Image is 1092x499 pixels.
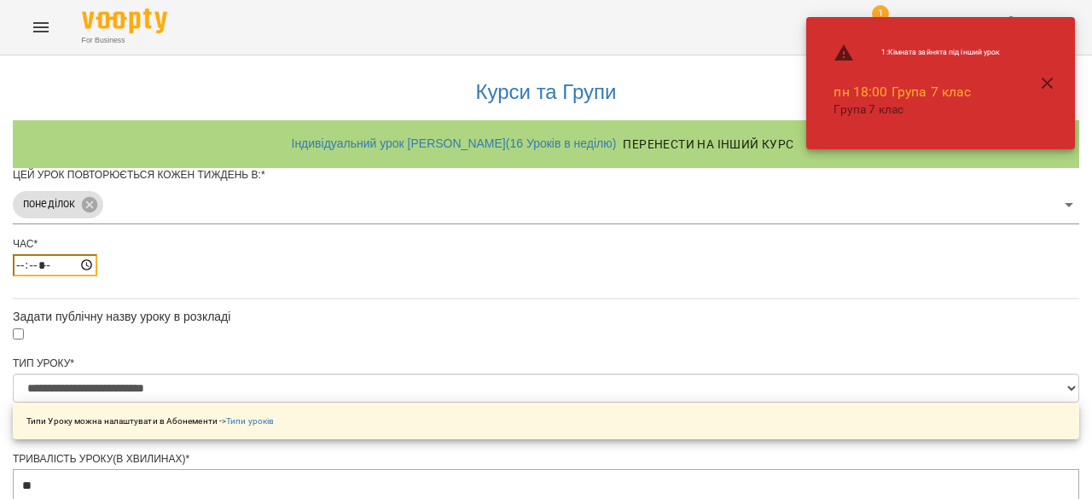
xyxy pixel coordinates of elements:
button: Перенести на інший курс [616,129,800,160]
div: Задати публічну назву уроку в розкладі [13,308,1079,325]
a: пн 18:00 Група 7 клас [834,84,971,100]
span: Перенести на інший курс [623,134,793,154]
span: 1 [872,5,889,22]
div: Цей урок повторюється кожен тиждень в: [13,168,1079,183]
button: Menu [20,7,61,48]
li: 1 : Кімната зайнята під інший урок [820,36,1014,70]
span: понеділок [13,196,85,212]
h3: Курси та Групи [21,81,1071,103]
div: понеділок [13,191,103,218]
div: понеділок [13,186,1079,224]
p: Група 7 клас [834,102,1000,119]
div: Тип Уроку [13,357,1079,371]
a: Індивідуальний урок [PERSON_NAME] ( 16 Уроків в неділю ) [292,136,617,150]
p: Типи Уроку можна налаштувати в Абонементи -> [26,415,274,427]
span: For Business [82,35,167,46]
img: Voopty Logo [82,9,167,33]
a: Типи уроків [226,416,274,426]
div: Час [13,237,1079,252]
div: Тривалість уроку(в хвилинах) [13,452,1079,467]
